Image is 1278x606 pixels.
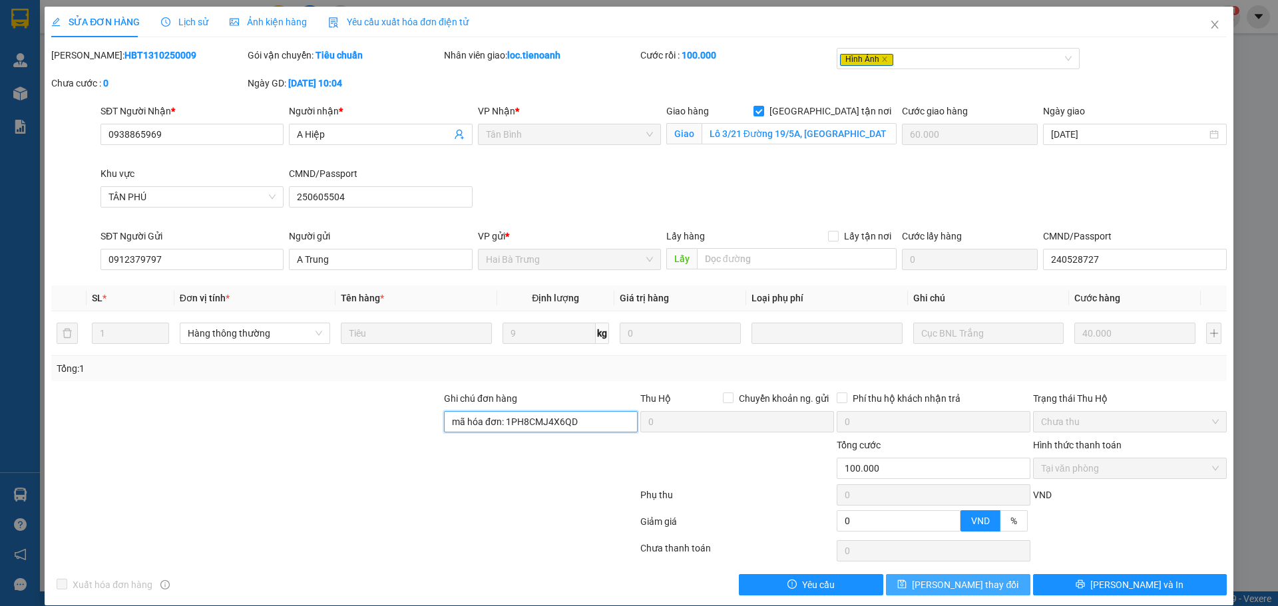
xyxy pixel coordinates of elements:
div: Gói vận chuyển: [248,48,441,63]
div: SĐT Người Nhận [101,104,284,118]
div: Tổng: 1 [57,361,493,376]
span: printer [1076,579,1085,590]
span: Ảnh kiện hàng [230,17,307,27]
b: Tiêu chuẩn [316,50,363,61]
span: close [1209,19,1220,30]
span: Giao hàng [666,106,709,116]
b: HBT1310250009 [124,50,196,61]
span: picture [230,17,239,27]
div: Trạng thái Thu Hộ [1033,391,1227,406]
span: SL [92,293,103,303]
input: Ghi Chú [913,323,1064,344]
span: Định lượng [532,293,579,303]
div: Chưa cước : [51,76,245,90]
span: Hai Bà Trưng [486,249,653,269]
span: Yêu cầu xuất hóa đơn điện tử [328,17,469,27]
input: Cước giao hàng [902,124,1038,145]
span: clock-circle [161,17,170,27]
span: Tại văn phòng [1041,458,1219,478]
label: Hình thức thanh toán [1033,440,1122,450]
div: Cước rồi : [640,48,834,63]
button: save[PERSON_NAME] thay đổi [886,574,1030,595]
button: exclamation-circleYêu cầu [739,574,883,595]
b: loc.tienoanh [507,50,560,61]
span: Giao [666,123,702,144]
button: delete [57,323,78,344]
input: 0 [1074,323,1195,344]
span: [PERSON_NAME] thay đổi [912,577,1018,592]
div: Người nhận [289,104,472,118]
div: VP gửi [478,229,661,243]
span: close [881,56,888,63]
label: Cước giao hàng [902,106,968,116]
div: Nhân viên giao: [444,48,638,63]
div: Người gửi [289,229,472,243]
th: Ghi chú [908,285,1069,311]
span: VND [971,516,990,526]
span: info-circle [160,580,170,589]
button: plus [1206,323,1221,344]
div: CMND/Passport [1043,229,1226,243]
span: Tên hàng [341,293,384,303]
span: Lấy [666,248,697,269]
span: Hình Ảnh [840,54,893,66]
span: kg [596,323,609,344]
div: Ngày GD: [248,76,441,90]
span: Lấy tận nơi [839,229,897,243]
span: [PERSON_NAME] và In [1090,577,1183,592]
div: [PERSON_NAME]: [51,48,245,63]
span: Tân Bình [486,124,653,144]
span: Tổng cước [837,440,881,450]
div: Khu vực [101,166,284,181]
div: Giảm giá [639,514,835,537]
span: save [897,579,907,590]
span: edit [51,17,61,27]
div: Chưa thanh toán [639,541,835,564]
input: 0 [620,323,741,344]
span: Giá trị hàng [620,293,669,303]
span: Yêu cầu [802,577,835,592]
span: exclamation-circle [787,579,797,590]
b: 100.000 [682,50,716,61]
b: [DATE] 10:04 [288,78,342,88]
label: Ghi chú đơn hàng [444,393,517,404]
span: Thu Hộ [640,393,671,404]
input: Cước lấy hàng [902,249,1038,270]
label: Cước lấy hàng [902,231,962,241]
input: Ngày giao [1051,127,1206,142]
th: Loại phụ phí [746,285,907,311]
span: Đơn vị tính [180,293,230,303]
span: VP Nhận [478,106,515,116]
span: Phí thu hộ khách nhận trả [847,391,966,406]
span: Chuyển khoản ng. gửi [734,391,834,406]
button: Close [1196,7,1233,44]
span: Cước hàng [1074,293,1120,303]
input: Ghi chú đơn hàng [444,411,638,432]
input: Dọc đường [697,248,897,269]
label: Ngày giao [1043,106,1085,116]
span: SỬA ĐƠN HÀNG [51,17,140,27]
div: CMND/Passport [289,166,472,181]
span: VND [1033,490,1052,500]
span: user-add [454,129,465,140]
b: 0 [103,78,108,88]
span: [GEOGRAPHIC_DATA] tận nơi [764,104,897,118]
span: Xuất hóa đơn hàng [67,577,158,592]
div: Phụ thu [639,488,835,511]
div: SĐT Người Gửi [101,229,284,243]
input: Giao tận nơi [702,123,897,144]
span: % [1010,516,1017,526]
span: Lịch sử [161,17,208,27]
input: VD: Bàn, Ghế [341,323,491,344]
span: TÂN PHÚ [108,187,276,207]
span: Chưa thu [1041,412,1219,432]
img: icon [328,17,339,28]
span: Hàng thông thường [188,323,322,343]
span: Lấy hàng [666,231,705,241]
button: printer[PERSON_NAME] và In [1033,574,1227,595]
